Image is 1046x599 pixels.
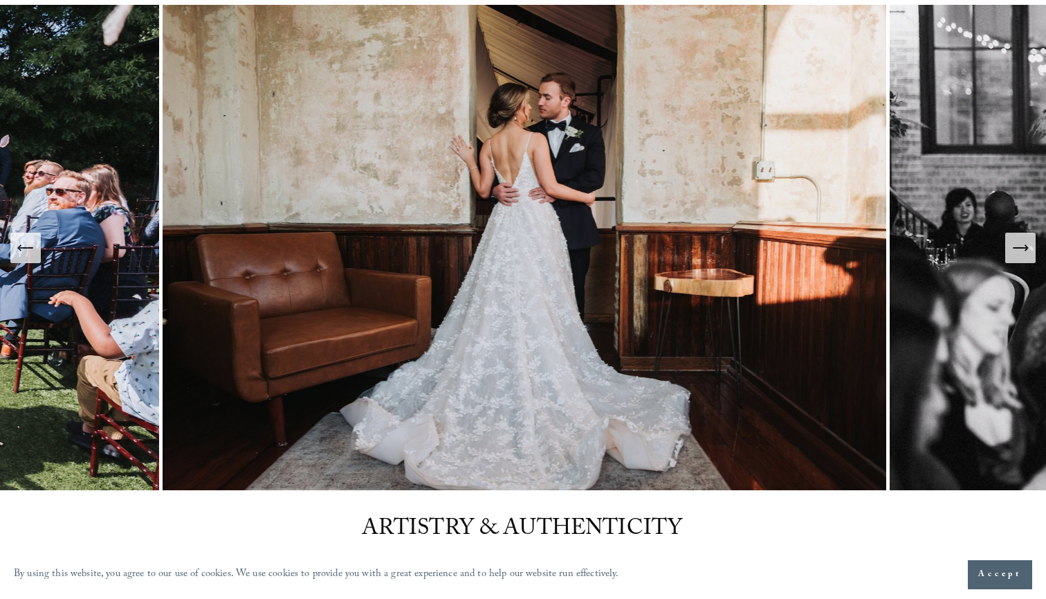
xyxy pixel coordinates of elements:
p: By using this website, you agree to our use of cookies. We use cookies to provide you with a grea... [14,565,619,585]
img: Raleigh Wedding Photographer [163,5,890,490]
button: Previous Slide [10,233,41,263]
span: Accept [978,568,1022,582]
span: ARTISTRY & AUTHENTICITY [362,512,683,549]
button: Accept [968,560,1032,589]
button: Next Slide [1005,233,1036,263]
